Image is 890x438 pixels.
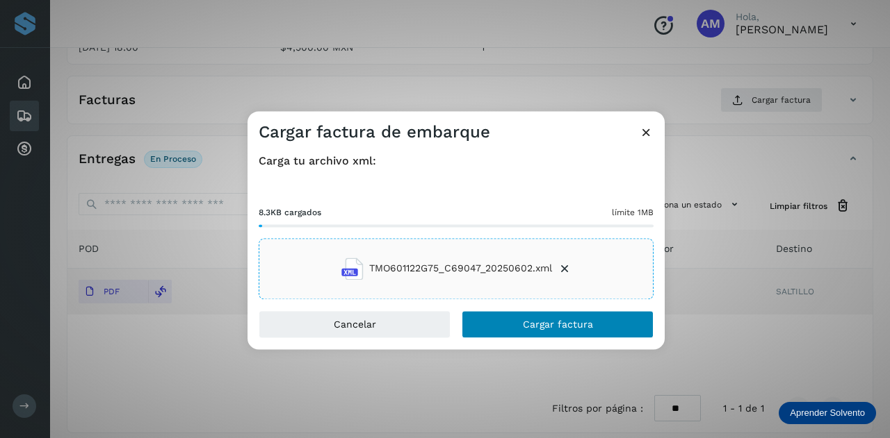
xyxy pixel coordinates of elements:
button: Cancelar [259,310,451,338]
span: Cancelar [334,319,376,329]
h3: Cargar factura de embarque [259,122,490,142]
span: Cargar factura [523,319,593,329]
p: Aprender Solvento [790,407,865,419]
button: Cargar factura [462,310,654,338]
div: Aprender Solvento [779,402,876,424]
span: TMO601122G75_C69047_20250602.xml [369,262,552,276]
span: límite 1MB [612,206,654,219]
span: 8.3KB cargados [259,206,321,219]
h4: Carga tu archivo xml: [259,154,654,167]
